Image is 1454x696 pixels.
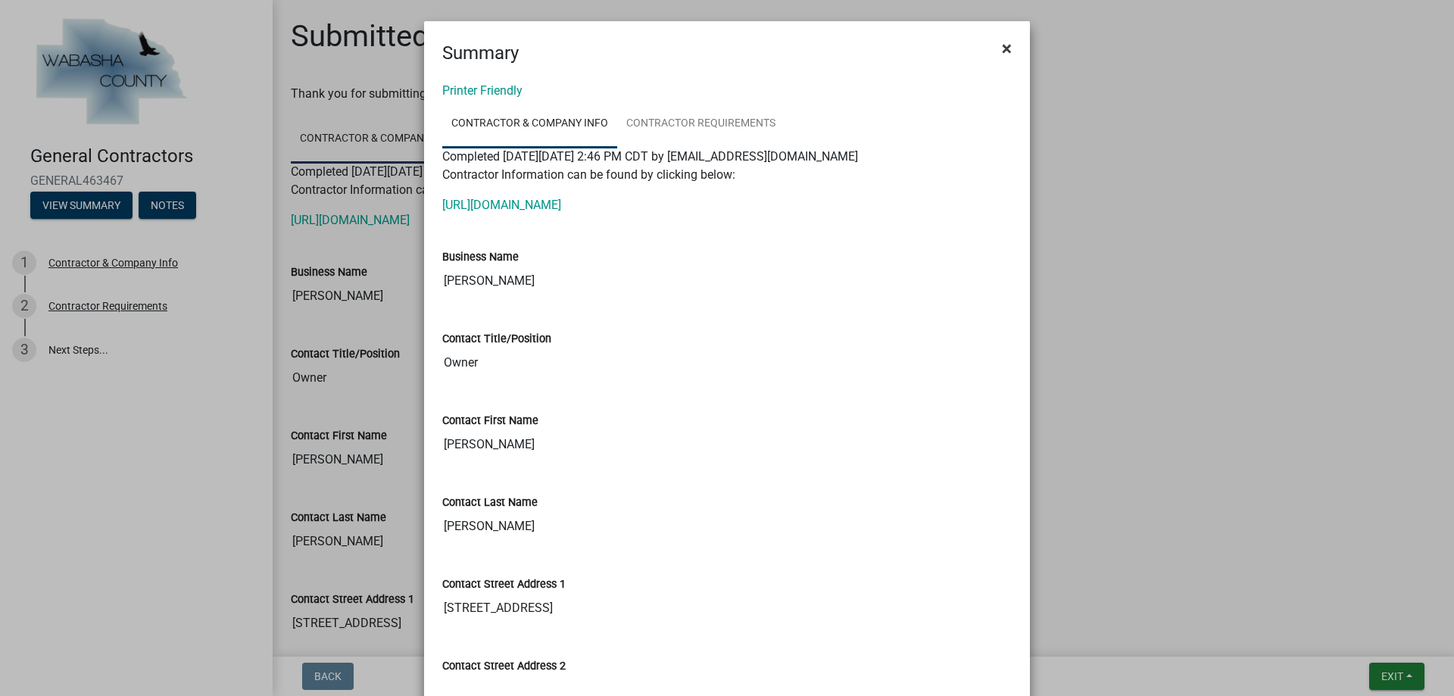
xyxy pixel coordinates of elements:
[442,166,1012,184] p: Contractor Information can be found by clicking below:
[442,198,561,212] a: [URL][DOMAIN_NAME]
[442,661,566,672] label: Contact Street Address 2
[442,334,551,345] label: Contact Title/Position
[442,149,858,164] span: Completed [DATE][DATE] 2:46 PM CDT by [EMAIL_ADDRESS][DOMAIN_NAME]
[442,252,519,263] label: Business Name
[990,27,1024,70] button: Close
[442,416,538,426] label: Contact First Name
[442,83,523,98] a: Printer Friendly
[1002,38,1012,59] span: ×
[442,579,566,590] label: Contact Street Address 1
[442,100,617,148] a: Contractor & Company Info
[442,39,519,67] h4: Summary
[617,100,785,148] a: Contractor Requirements
[442,498,538,508] label: Contact Last Name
